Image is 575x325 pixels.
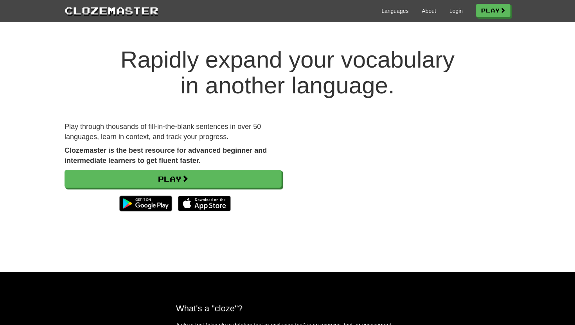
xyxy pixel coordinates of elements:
a: Play [476,4,510,17]
img: Download_on_the_App_Store_Badge_US-UK_135x40-25178aeef6eb6b83b96f5f2d004eda3bffbb37122de64afbaef7... [178,196,231,211]
a: About [422,7,436,15]
p: Play through thousands of fill-in-the-blank sentences in over 50 languages, learn in context, and... [65,122,282,142]
a: Play [65,170,282,188]
strong: Clozemaster is the best resource for advanced beginner and intermediate learners to get fluent fa... [65,146,267,164]
a: Login [449,7,463,15]
img: Get it on Google Play [115,192,176,215]
a: Clozemaster [65,3,158,18]
a: Languages [381,7,408,15]
h2: What's a "cloze"? [176,304,399,313]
